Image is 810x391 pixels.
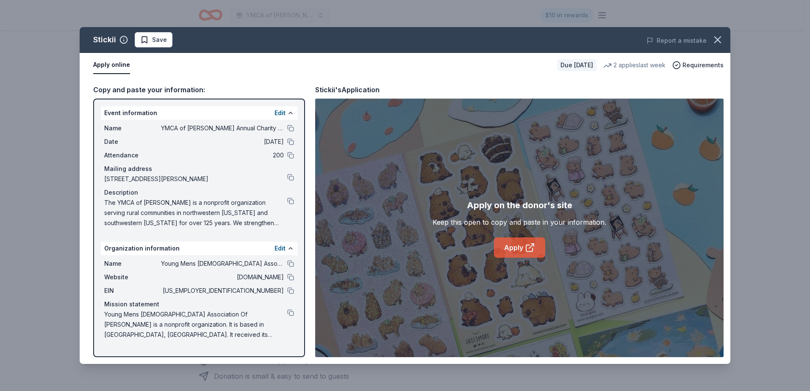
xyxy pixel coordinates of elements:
span: [STREET_ADDRESS][PERSON_NAME] [104,174,287,184]
span: [DOMAIN_NAME] [161,272,284,282]
span: 200 [161,150,284,160]
button: Edit [275,108,286,118]
span: [US_EMPLOYER_IDENTIFICATION_NUMBER] [161,286,284,296]
span: EIN [104,286,161,296]
div: Description [104,187,294,198]
div: Copy and paste your information: [93,84,305,95]
div: Mailing address [104,164,294,174]
span: Young Mens [DEMOGRAPHIC_DATA] Association Of [PERSON_NAME] [161,259,284,269]
button: Report a mistake [646,36,707,46]
span: Website [104,272,161,282]
div: Organization information [101,242,297,255]
span: Save [152,35,167,45]
span: Young Mens [DEMOGRAPHIC_DATA] Association Of [PERSON_NAME] is a nonprofit organization. It is bas... [104,309,287,340]
div: Keep this open to copy and paste in your information. [433,217,606,227]
span: Name [104,123,161,133]
span: Name [104,259,161,269]
span: Attendance [104,150,161,160]
div: Stickii [93,33,116,47]
button: Apply online [93,56,130,74]
a: Apply [494,237,545,258]
div: 2 applies last week [603,60,666,70]
span: Requirements [682,60,724,70]
div: Apply on the donor's site [467,198,572,212]
div: Event information [101,106,297,120]
div: Due [DATE] [557,59,596,71]
button: Requirements [672,60,724,70]
button: Save [135,32,172,47]
button: Edit [275,243,286,253]
div: Stickii's Application [315,84,380,95]
span: Date [104,137,161,147]
span: YMCA of [PERSON_NAME] Annual Charity Auction [161,123,284,133]
span: [DATE] [161,137,284,147]
span: The YMCA of [PERSON_NAME] is a nonprofit organization serving rural communities in northwestern [... [104,198,287,228]
div: Mission statement [104,299,294,309]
